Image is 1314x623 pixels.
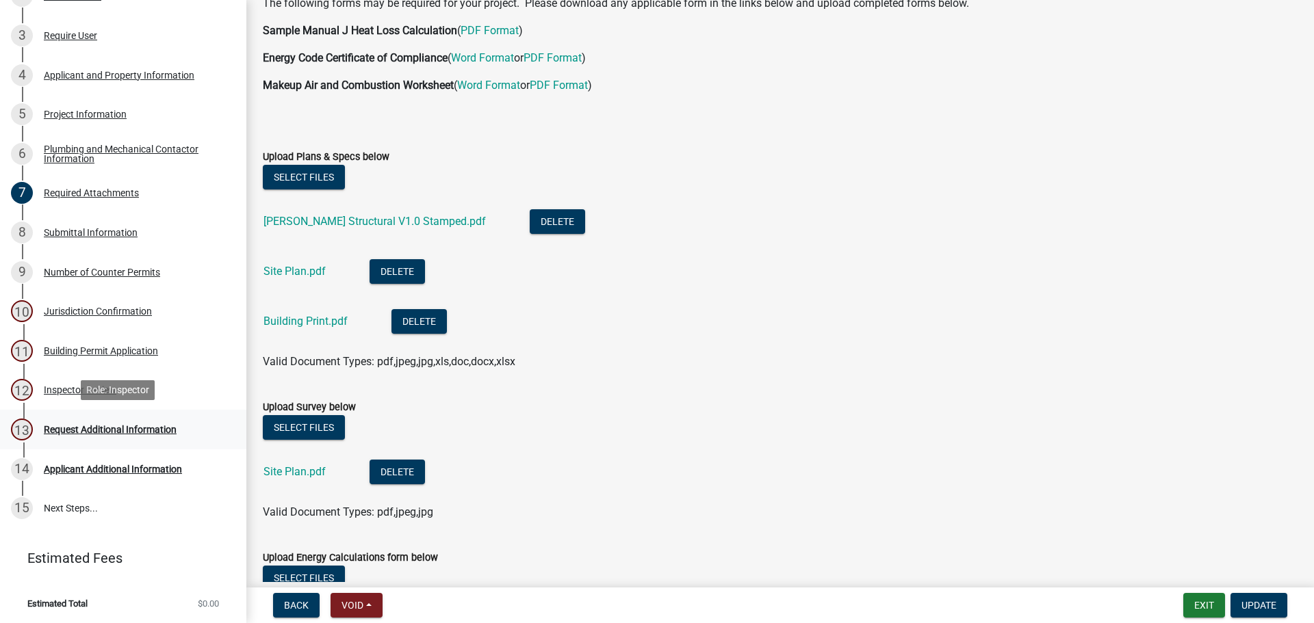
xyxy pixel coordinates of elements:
span: Estimated Total [27,599,88,608]
a: Estimated Fees [11,544,224,572]
div: Building Permit Application [44,346,158,356]
div: 7 [11,182,33,204]
span: Back [284,600,309,611]
div: 12 [11,379,33,401]
div: 11 [11,340,33,362]
button: Select files [263,165,345,189]
wm-modal-confirm: Delete Document [530,216,585,229]
div: Role: Inspector [81,380,155,400]
a: PDF Format [524,51,582,64]
a: Word Format [457,79,520,92]
button: Back [273,593,320,618]
button: Select files [263,566,345,590]
div: Number of Counter Permits [44,267,160,277]
span: $0.00 [198,599,219,608]
p: ( ) [263,23,1298,39]
label: Upload Energy Calculations form below [263,553,438,563]
span: Valid Document Types: pdf,jpeg,jpg [263,505,433,518]
div: 5 [11,103,33,125]
span: Valid Document Types: pdf,jpeg,jpg,xls,doc,docx,xlsx [263,355,515,368]
div: Require User [44,31,97,40]
label: Upload Survey below [263,403,356,412]
div: 15 [11,497,33,519]
div: 8 [11,222,33,243]
wm-modal-confirm: Delete Document [370,466,425,479]
button: Update [1231,593,1287,618]
div: 6 [11,143,33,165]
strong: Energy Code Certificate of Compliance [263,51,448,64]
button: Delete [391,309,447,334]
button: Delete [370,259,425,284]
div: Inspector Review [44,385,116,395]
a: Site Plan.pdf [263,465,326,478]
wm-modal-confirm: Delete Document [391,316,447,329]
a: Building Print.pdf [263,315,348,328]
a: Site Plan.pdf [263,265,326,278]
div: Project Information [44,109,127,119]
div: Applicant and Property Information [44,70,194,80]
button: Delete [370,460,425,484]
div: Plumbing and Mechanical Contactor Information [44,144,224,163]
a: PDF Format [530,79,588,92]
a: [PERSON_NAME] Structural V1.0 Stamped.pdf [263,215,486,228]
div: Submittal Information [44,228,138,237]
button: Exit [1183,593,1225,618]
button: Void [331,593,383,618]
button: Delete [530,209,585,234]
div: Jurisdiction Confirmation [44,306,152,316]
p: ( or ) [263,77,1298,94]
label: Upload Plans & Specs below [263,153,389,162]
div: 10 [11,300,33,322]
div: Request Additional Information [44,425,177,434]
span: Void [342,600,363,611]
button: Select files [263,415,345,440]
div: 9 [11,261,33,283]
strong: Sample Manual J Heat Loss Calculation [263,24,457,37]
div: 3 [11,25,33,47]
div: Required Attachments [44,188,139,198]
div: 13 [11,419,33,440]
span: Update [1241,600,1276,611]
a: PDF Format [461,24,519,37]
div: 4 [11,64,33,86]
p: ( or ) [263,50,1298,66]
strong: Makeup Air and Combustion Worksheet [263,79,454,92]
div: 14 [11,458,33,480]
a: Word Format [451,51,514,64]
wm-modal-confirm: Delete Document [370,266,425,279]
div: Applicant Additional Information [44,464,182,474]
